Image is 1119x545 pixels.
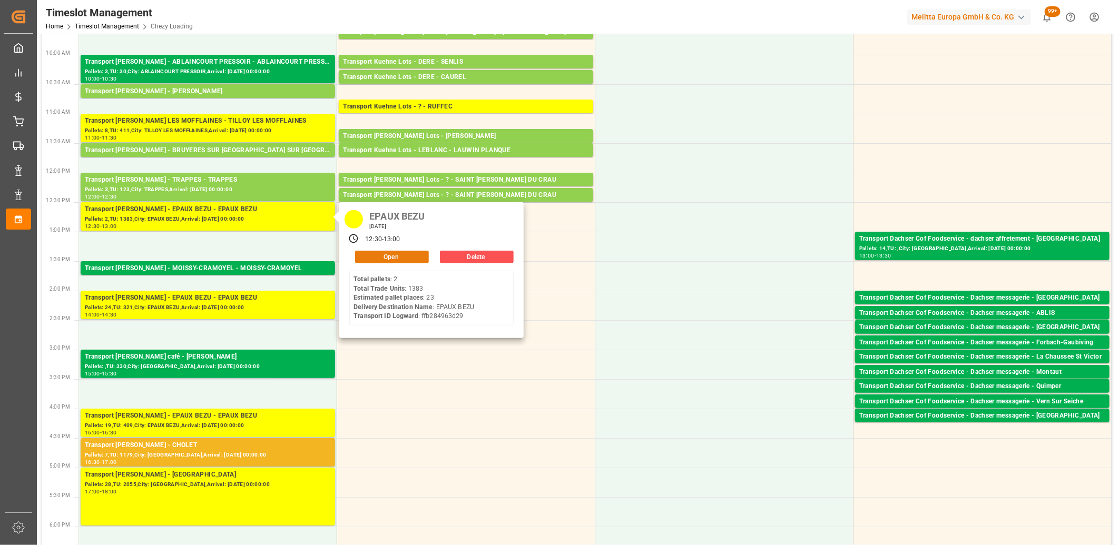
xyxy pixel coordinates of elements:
div: Pallets: 3,TU: 123,City: TRAPPES,Arrival: [DATE] 00:00:00 [85,185,331,194]
div: Transport Kuehne Lots - LEBLANC - LAUWIN PLANQUE [343,145,589,156]
div: - [100,135,102,140]
div: Transport Kuehne Lots - DERE - SENLIS [343,57,589,67]
div: Pallets: ,TU: 482,City: [GEOGRAPHIC_DATA],Arrival: [DATE] 00:00:00 [343,67,589,76]
div: 13:00 [102,224,117,229]
div: Pallets: 2,TU: ,City: MOISSY-CRAMOYEL,Arrival: [DATE] 00:00:00 [85,274,331,283]
div: 15:30 [102,371,117,376]
div: 13:30 [876,253,891,258]
span: 10:30 AM [46,80,70,85]
span: 3:00 PM [50,345,70,351]
div: 11:30 [102,135,117,140]
div: Transport [PERSON_NAME] - TRAPPES - TRAPPES [85,175,331,185]
button: show 100 new notifications [1035,5,1059,29]
div: Pallets: 1,TU: 25,City: ABLIS,Arrival: [DATE] 00:00:00 [859,319,1105,328]
div: 16:30 [85,460,100,464]
div: Pallets: 28,TU: 2055,City: [GEOGRAPHIC_DATA],Arrival: [DATE] 00:00:00 [85,480,331,489]
div: Pallets: 19,TU: 409,City: EPAUX BEZU,Arrival: [DATE] 00:00:00 [85,421,331,430]
div: Pallets: 5,TU: 40,City: [GEOGRAPHIC_DATA],Arrival: [DATE] 00:00:00 [343,83,589,92]
div: - [100,224,102,229]
div: Pallets: 2,TU: 1383,City: EPAUX BEZU,Arrival: [DATE] 00:00:00 [85,215,331,224]
div: 13:00 [859,253,875,258]
div: 17:00 [85,489,100,494]
div: 12:30 [365,235,382,244]
span: 1:30 PM [50,256,70,262]
div: : 2 : 1383 : 23 : EPAUX BEZU : ffb284963d29 [354,275,474,321]
span: 99+ [1045,6,1061,17]
div: Pallets: 1,TU: 90,City: Forbach-Gaubiving,Arrival: [DATE] 00:00:00 [859,348,1105,357]
div: Pallets: ,TU: 574,City: [GEOGRAPHIC_DATA],Arrival: [DATE] 00:00:00 [343,38,589,47]
div: - [875,253,876,258]
div: - [100,76,102,81]
div: 13:00 [384,235,400,244]
span: 1:00 PM [50,227,70,233]
b: Total Trade Units [354,285,405,292]
div: 12:30 [85,224,100,229]
div: 12:00 [85,194,100,199]
div: Transport Kuehne Lots - ? - RUFFEC [343,102,589,112]
div: Pallets: 1,TU: 43,City: [GEOGRAPHIC_DATA][PERSON_NAME],Arrival: [DATE] 00:00:00 [859,362,1105,371]
button: Melitta Europa GmbH & Co. KG [907,7,1035,27]
div: Pallets: 1,TU: 9,City: [GEOGRAPHIC_DATA],Arrival: [DATE] 00:00:00 [85,97,331,106]
div: Transport [PERSON_NAME] Lots - ? - SAINT [PERSON_NAME] DU CRAU [343,190,589,201]
div: Transport Dachser Cof Foodservice - Dachser messagerie - Vern Sur Seiche [859,397,1105,407]
div: Transport [PERSON_NAME] Lots - [PERSON_NAME] [343,131,589,142]
div: Pallets: 3,TU: 716,City: [GEOGRAPHIC_DATA][PERSON_NAME],Arrival: [DATE] 00:00:00 [343,185,589,194]
div: Pallets: ,TU: 116,City: [GEOGRAPHIC_DATA],Arrival: [DATE] 00:00:00 [85,156,331,165]
div: Pallets: 4,TU: 128,City: [GEOGRAPHIC_DATA],Arrival: [DATE] 00:00:00 [343,142,589,151]
div: - [100,194,102,199]
b: Estimated pallet places [354,294,423,301]
div: Pallets: ,TU: 113,City: [GEOGRAPHIC_DATA],Arrival: [DATE] 00:00:00 [859,303,1105,312]
div: Pallets: 2,TU: 671,City: [GEOGRAPHIC_DATA][PERSON_NAME],Arrival: [DATE] 00:00:00 [343,201,589,210]
div: Transport [PERSON_NAME] - EPAUX BEZU - EPAUX BEZU [85,293,331,303]
span: 5:00 PM [50,463,70,469]
div: Transport [PERSON_NAME] - CHOLET [85,440,331,451]
div: Transport Dachser Cof Foodservice - dachser affretement - [GEOGRAPHIC_DATA] [859,234,1105,244]
div: Transport [PERSON_NAME] - [PERSON_NAME] [85,86,331,97]
div: Transport Kuehne Lots - DERE - CAUREL [343,72,589,83]
div: 14:00 [85,312,100,317]
div: Pallets: ,TU: 101,City: LAUWIN PLANQUE,Arrival: [DATE] 00:00:00 [343,156,589,165]
a: Timeslot Management [75,23,139,30]
b: Transport ID Logward [354,312,418,320]
div: Transport [PERSON_NAME] LES MOFFLAINES - TILLOY LES MOFFLAINES [85,116,331,126]
div: Pallets: 8,TU: 411,City: TILLOY LES MOFFLAINES,Arrival: [DATE] 00:00:00 [85,126,331,135]
div: - [100,371,102,376]
div: Transport Dachser Cof Foodservice - Dachser messagerie - ABLIS [859,308,1105,319]
span: 4:30 PM [50,433,70,439]
div: 12:30 [102,194,117,199]
div: 15:00 [85,371,100,376]
b: Delivery Destination Name [354,303,433,311]
span: 2:00 PM [50,286,70,292]
div: Transport Dachser Cof Foodservice - Dachser messagerie - Quimper [859,381,1105,392]
div: Pallets: 2,TU: 22,City: [GEOGRAPHIC_DATA],Arrival: [DATE] 00:00:00 [859,421,1105,430]
div: 16:30 [102,430,117,435]
button: Open [355,251,429,263]
span: 5:30 PM [50,492,70,498]
div: 18:00 [102,489,117,494]
button: Help Center [1059,5,1083,29]
div: Transport [PERSON_NAME] - ABLAINCOURT PRESSOIR - ABLAINCOURT PRESSOIR [85,57,331,67]
a: Home [46,23,63,30]
span: 11:30 AM [46,138,70,144]
div: Transport Dachser Cof Foodservice - Dachser messagerie - [GEOGRAPHIC_DATA] [859,322,1105,333]
div: Transport Dachser Cof Foodservice - Dachser messagerie - Forbach-Gaubiving [859,338,1105,348]
div: 10:00 [85,76,100,81]
div: - [100,460,102,464]
div: Pallets: 1,TU: 45,City: Vern Sur Seiche,Arrival: [DATE] 00:00:00 [859,407,1105,416]
span: 3:30 PM [50,374,70,380]
b: Total pallets [354,275,390,283]
div: Timeslot Management [46,5,193,21]
span: 4:00 PM [50,404,70,410]
div: - [382,235,384,244]
span: 12:30 PM [46,197,70,203]
div: 11:00 [85,135,100,140]
div: Pallets: 2,TU: 1039,City: RUFFEC,Arrival: [DATE] 00:00:00 [343,112,589,121]
div: Pallets: 14,TU: ,City: [GEOGRAPHIC_DATA],Arrival: [DATE] 00:00:00 [859,244,1105,253]
div: Transport [PERSON_NAME] café - [PERSON_NAME] [85,352,331,362]
div: Transport [PERSON_NAME] - MOISSY-CRAMOYEL - MOISSY-CRAMOYEL [85,263,331,274]
div: 10:30 [102,76,117,81]
div: Pallets: ,TU: 330,City: [GEOGRAPHIC_DATA],Arrival: [DATE] 00:00:00 [85,362,331,371]
span: 10:00 AM [46,50,70,56]
div: Pallets: 7,TU: 1179,City: [GEOGRAPHIC_DATA],Arrival: [DATE] 00:00:00 [85,451,331,460]
div: Transport Dachser Cof Foodservice - Dachser messagerie - Montaut [859,367,1105,378]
